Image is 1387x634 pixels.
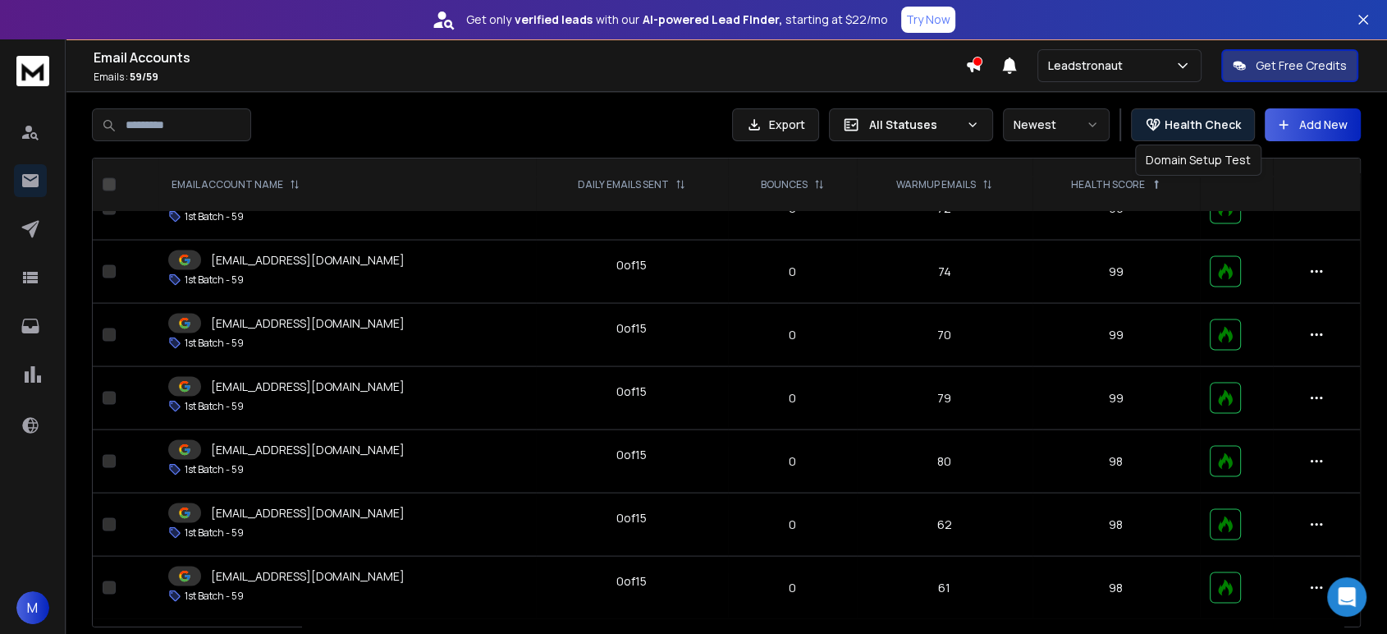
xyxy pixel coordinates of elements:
td: 62 [857,494,1032,557]
td: 80 [857,430,1032,494]
p: 0 [738,580,847,596]
img: logo [16,56,49,86]
button: Newest [1003,108,1110,141]
p: 0 [738,264,847,280]
div: Domain Setup Test [1135,145,1261,176]
p: 0 [738,517,847,533]
div: 0 of 15 [616,320,647,337]
p: DAILY EMAILS SENT [578,178,669,191]
p: 1st Batch - 59 [185,400,244,413]
strong: verified leads [515,11,593,28]
p: 0 [738,327,847,343]
p: 1st Batch - 59 [185,210,244,223]
button: M [16,591,49,624]
h1: Email Accounts [94,48,965,67]
p: 1st Batch - 59 [185,590,244,603]
td: 99 [1032,367,1200,430]
p: [EMAIL_ADDRESS][DOMAIN_NAME] [211,505,405,521]
td: 79 [857,367,1032,430]
p: All Statuses [869,117,959,133]
button: Health Check [1131,108,1255,141]
button: Try Now [901,7,955,33]
p: [EMAIL_ADDRESS][DOMAIN_NAME] [211,252,405,269]
p: Leadstronaut [1048,57,1129,74]
strong: AI-powered Lead Finder, [643,11,782,28]
td: 98 [1032,430,1200,494]
button: Get Free Credits [1221,49,1358,82]
p: 1st Batch - 59 [185,463,244,476]
div: Open Intercom Messenger [1327,577,1366,617]
p: Get Free Credits [1256,57,1347,74]
p: [EMAIL_ADDRESS][DOMAIN_NAME] [211,379,405,395]
td: 98 [1032,557,1200,620]
p: WARMUP EMAILS [896,178,976,191]
p: Get only with our starting at $22/mo [466,11,888,28]
button: Export [732,108,819,141]
p: HEALTH SCORE [1071,178,1145,191]
td: 70 [857,304,1032,367]
div: EMAIL ACCOUNT NAME [172,178,300,191]
p: 0 [738,390,847,407]
p: Emails : [94,71,965,84]
p: [EMAIL_ADDRESS][DOMAIN_NAME] [211,315,405,332]
div: 0 of 15 [616,384,647,400]
p: Health Check [1165,117,1241,133]
p: [EMAIL_ADDRESS][DOMAIN_NAME] [211,442,405,458]
p: 1st Batch - 59 [185,337,244,350]
div: 0 of 15 [616,257,647,273]
td: 61 [857,557,1032,620]
div: 0 of 15 [616,447,647,463]
td: 99 [1032,241,1200,304]
p: 1st Batch - 59 [185,273,244,287]
p: 0 [738,453,847,470]
div: 0 of 15 [616,510,647,526]
span: 59 / 59 [130,70,158,84]
button: Add New [1265,108,1361,141]
p: BOUNCES [761,178,808,191]
div: 0 of 15 [616,573,647,590]
td: 74 [857,241,1032,304]
p: 1st Batch - 59 [185,526,244,540]
td: 99 [1032,304,1200,367]
p: Try Now [906,11,950,28]
td: 98 [1032,494,1200,557]
p: [EMAIL_ADDRESS][DOMAIN_NAME] [211,568,405,585]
